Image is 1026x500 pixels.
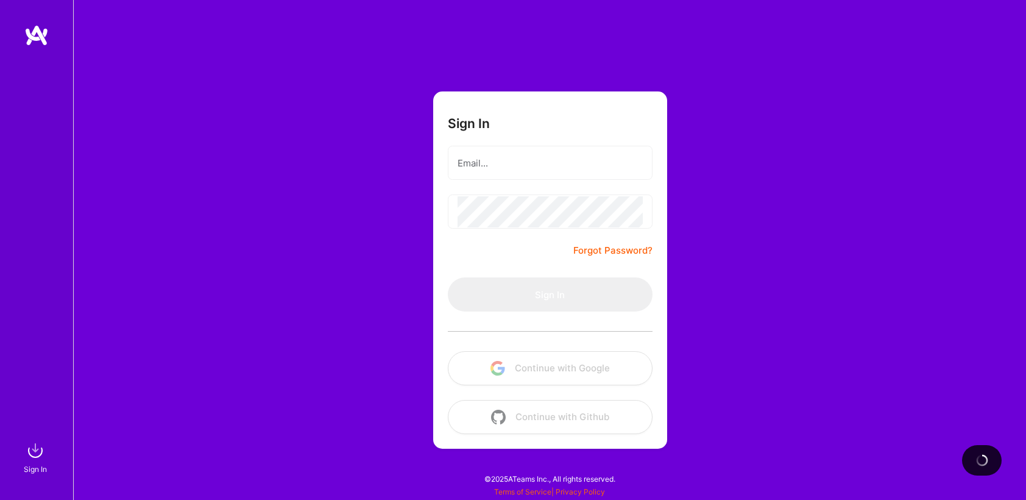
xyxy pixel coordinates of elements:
[491,410,506,424] img: icon
[24,463,47,476] div: Sign In
[448,116,490,131] h3: Sign In
[573,243,653,258] a: Forgot Password?
[448,277,653,312] button: Sign In
[24,24,49,46] img: logo
[26,438,48,476] a: sign inSign In
[556,487,605,496] a: Privacy Policy
[23,438,48,463] img: sign in
[73,463,1026,494] div: © 2025 ATeams Inc., All rights reserved.
[448,400,653,434] button: Continue with Github
[448,351,653,385] button: Continue with Google
[490,361,505,376] img: icon
[494,487,605,496] span: |
[975,454,989,467] img: loading
[494,487,551,496] a: Terms of Service
[458,148,643,179] input: overall type: EMAIL_ADDRESS server type: EMAIL_ADDRESS heuristic type: UNKNOWN_TYPE label: Email....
